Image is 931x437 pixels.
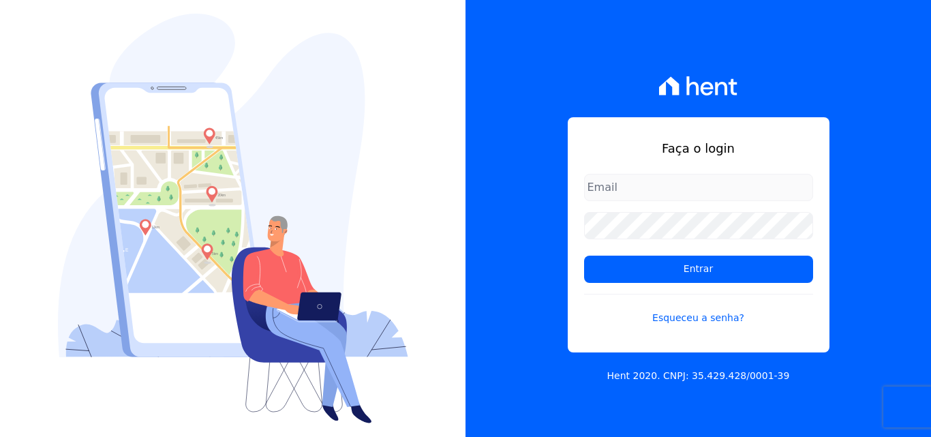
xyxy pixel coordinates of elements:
img: Login [58,14,408,423]
h1: Faça o login [584,139,813,157]
input: Entrar [584,256,813,283]
input: Email [584,174,813,201]
a: Esqueceu a senha? [584,294,813,325]
p: Hent 2020. CNPJ: 35.429.428/0001-39 [607,369,790,383]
